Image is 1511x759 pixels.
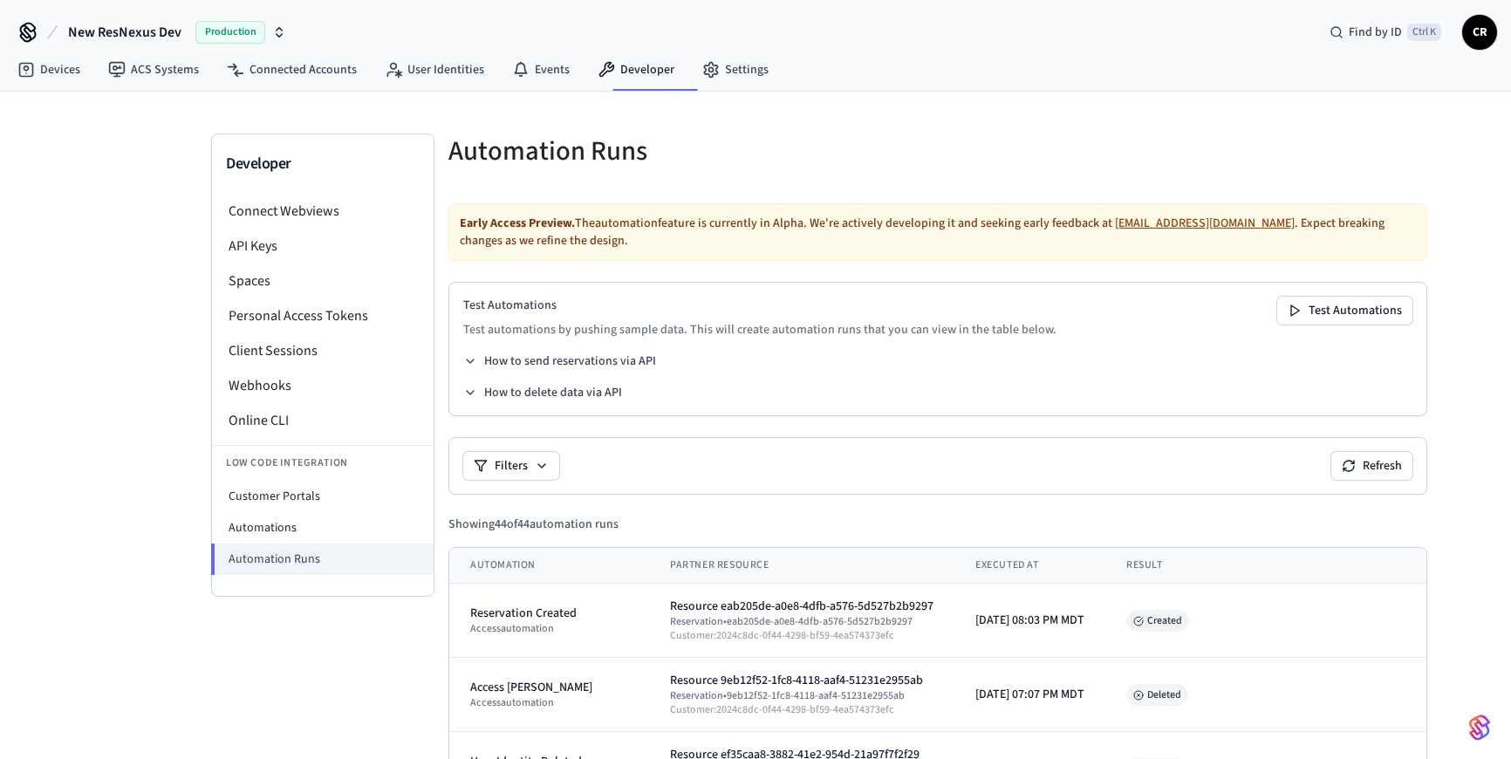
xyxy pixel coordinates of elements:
button: How to send reservations via API [463,352,656,370]
li: Low Code Integration [212,445,434,481]
div: Customer: 2024c8dc-0f44-4298-bf59-4ea574373efc [670,629,933,643]
span: CR [1464,17,1495,48]
li: Webhooks [212,368,434,403]
div: access automation [470,622,628,636]
div: Reservation Created [470,605,628,622]
li: Automations [212,512,434,544]
li: Connect Webviews [212,194,434,229]
h2: Test Automations [463,297,1056,314]
div: Showing 44 of 44 automation runs [448,516,619,533]
li: Personal Access Tokens [212,298,434,333]
th: Partner Resource [649,548,954,584]
li: Customer Portals [212,481,434,512]
div: Access [PERSON_NAME] [470,679,628,696]
div: The automation feature is currently in Alpha. We're actively developing it and seeking early feed... [448,203,1427,261]
div: Resource 9eb12f52-1fc8-4118-aaf4-51231e2955ab [670,672,933,689]
a: Developer [584,54,688,85]
span: New ResNexus Dev [68,22,181,43]
span: Deleted [1126,684,1188,706]
li: Spaces [212,263,434,298]
div: Reservation • eab205de-a0e8-4dfb-a576-5d527b2b9297 [670,615,933,629]
div: access automation [470,696,628,710]
li: Client Sessions [212,333,434,368]
button: CR [1462,15,1497,50]
img: SeamLogoGradient.69752ec5.svg [1469,714,1490,742]
a: User Identities [371,54,498,85]
button: Filters [463,452,559,480]
a: Events [498,54,584,85]
li: Online CLI [212,403,434,438]
a: Settings [688,54,783,85]
a: [EMAIL_ADDRESS][DOMAIN_NAME] [1115,215,1295,232]
a: ACS Systems [94,54,213,85]
div: Find by IDCtrl K [1316,17,1455,48]
h3: Developer [226,152,420,176]
span: Created [1126,610,1189,632]
li: Automation Runs [211,544,434,575]
a: Connected Accounts [213,54,371,85]
button: Test Automations [1277,297,1412,325]
span: Production [195,21,265,44]
div: Resource eab205de-a0e8-4dfb-a576-5d527b2b9297 [670,598,933,615]
button: How to delete data via API [463,384,622,401]
th: Executed At [954,548,1105,584]
p: Test automations by pushing sample data. This will create automation runs that you can view in th... [463,321,1056,338]
span: Ctrl K [1407,24,1441,41]
td: [DATE] 07:07 PM MDT [954,658,1105,732]
div: Reservation • 9eb12f52-1fc8-4118-aaf4-51231e2955ab [670,689,933,703]
div: Customer: 2024c8dc-0f44-4298-bf59-4ea574373efc [670,703,933,717]
td: [DATE] 08:03 PM MDT [954,584,1105,658]
li: API Keys [212,229,434,263]
span: Find by ID [1349,24,1402,41]
a: Devices [3,54,94,85]
h5: Automation Runs [448,133,927,169]
th: Automation [449,548,649,584]
button: Refresh [1331,452,1412,480]
th: Result [1105,548,1426,584]
strong: Early Access Preview. [460,215,575,232]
